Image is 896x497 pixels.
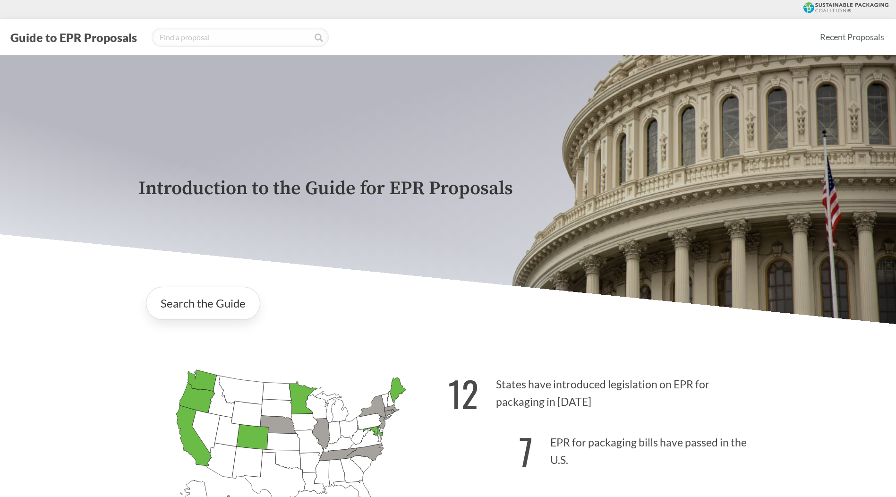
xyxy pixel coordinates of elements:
[448,361,758,420] p: States have introduced legislation on EPR for packaging in [DATE]
[8,30,140,45] button: Guide to EPR Proposals
[152,28,329,47] input: Find a proposal
[138,178,758,199] p: Introduction to the Guide for EPR Proposals
[816,26,888,48] a: Recent Proposals
[448,420,758,478] p: EPR for packaging bills have passed in the U.S.
[519,425,533,477] strong: 7
[448,367,478,420] strong: 12
[146,287,260,320] a: Search the Guide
